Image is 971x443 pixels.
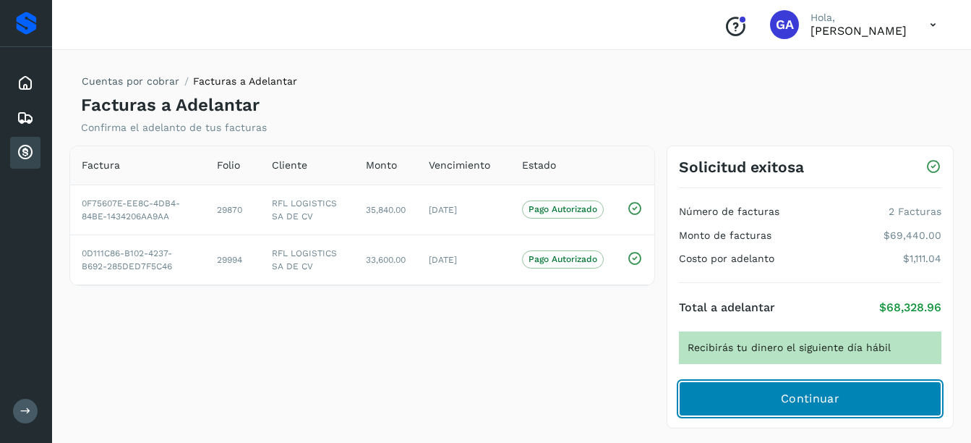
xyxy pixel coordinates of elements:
[82,158,120,173] span: Factura
[272,158,307,173] span: Cliente
[260,185,354,235] td: RFL LOGISTICS SA DE CV
[429,205,457,215] span: [DATE]
[679,381,941,416] button: Continuar
[81,122,267,134] p: Confirma el adelanto de tus facturas
[781,391,839,407] span: Continuar
[10,67,40,99] div: Inicio
[810,12,907,24] p: Hola,
[679,300,775,314] h4: Total a adelantar
[679,158,804,176] h3: Solicitud exitosa
[522,158,556,173] span: Estado
[217,158,240,173] span: Folio
[529,204,597,214] p: Pago Autorizado
[679,253,774,265] h4: Costo por adelanto
[810,24,907,38] p: GENOVEVA ARZATE MARTINEZ
[429,255,457,265] span: [DATE]
[70,235,205,284] td: 0D111C86-B102-4237-B692-285DED7F5C46
[679,229,771,242] h4: Monto de facturas
[70,185,205,235] td: 0F75607E-EE8C-4DB4-84BE-1434206AA9AA
[679,206,779,218] h4: Número de facturas
[81,74,297,95] nav: breadcrumb
[879,300,941,314] p: $68,328.96
[82,75,179,87] a: Cuentas por cobrar
[366,158,397,173] span: Monto
[889,206,941,218] p: 2 Facturas
[529,254,597,264] p: Pago Autorizado
[679,332,941,364] div: Recibirás tu dinero el siguiente día hábil
[205,185,260,235] td: 29870
[884,229,941,242] p: $69,440.00
[366,205,406,215] span: 35,840.00
[10,137,40,169] div: Cuentas por cobrar
[193,75,297,87] span: Facturas a Adelantar
[429,158,490,173] span: Vencimiento
[260,235,354,284] td: RFL LOGISTICS SA DE CV
[366,255,406,265] span: 33,600.00
[10,102,40,134] div: Embarques
[205,235,260,284] td: 29994
[903,253,941,265] p: $1,111.04
[81,95,260,116] h4: Facturas a Adelantar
